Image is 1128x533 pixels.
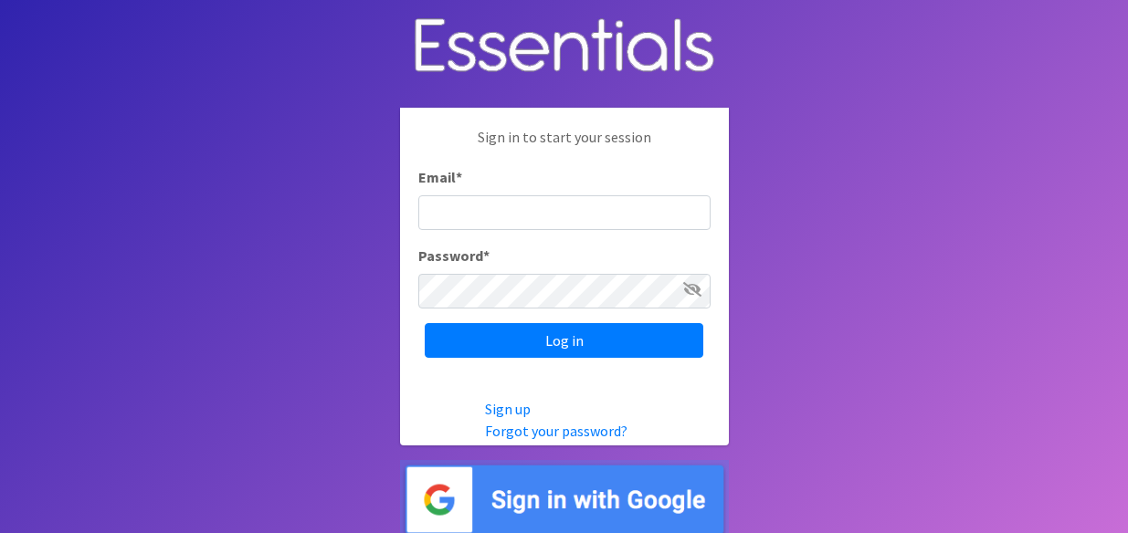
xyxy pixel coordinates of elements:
abbr: required [456,168,462,186]
abbr: required [483,246,490,265]
a: Forgot your password? [485,422,627,440]
p: Sign in to start your session [418,126,711,166]
input: Log in [425,323,703,358]
label: Password [418,245,490,266]
label: Email [418,166,462,188]
a: Sign up [485,400,531,418]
